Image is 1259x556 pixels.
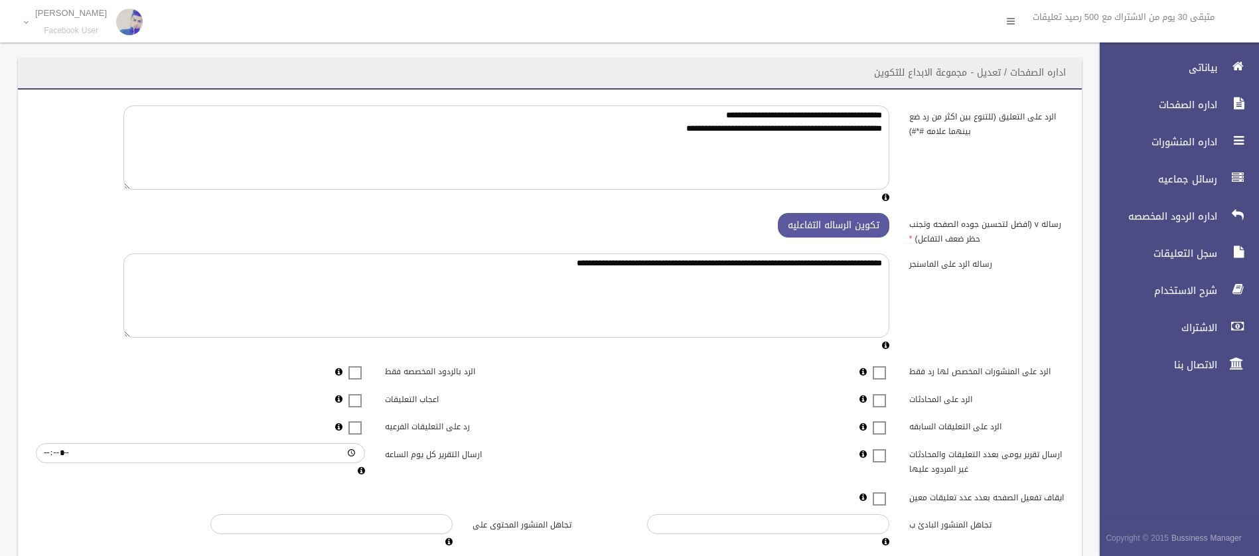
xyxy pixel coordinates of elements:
[1088,321,1221,334] span: الاشتراك
[899,105,1074,139] label: الرد على التعليق (للتنوع بين اكثر من رد ضع بينهما علامه #*#)
[899,514,1074,533] label: تجاهل المنشور البادئ ب
[1088,90,1259,119] a: اداره الصفحات
[1088,313,1259,342] a: الاشتراك
[899,253,1074,272] label: رساله الرد على الماسنجر
[35,8,107,18] p: [PERSON_NAME]
[1088,247,1221,260] span: سجل التعليقات
[375,388,550,407] label: اعجاب التعليقات
[1088,284,1221,297] span: شرح الاستخدام
[899,486,1074,505] label: ايقاف تفعيل الصفحه بعدد عدد تعليقات معين
[1106,531,1169,545] span: Copyright © 2015
[1088,53,1259,82] a: بياناتى
[1088,165,1259,194] a: رسائل جماعيه
[1088,358,1221,372] span: الاتصال بنا
[899,443,1074,476] label: ارسال تقرير يومى بعدد التعليقات والمحادثات غير المردود عليها
[1088,276,1259,305] a: شرح الاستخدام
[899,388,1074,407] label: الرد على المحادثات
[1088,98,1221,111] span: اداره الصفحات
[899,213,1074,246] label: رساله v (افضل لتحسين جوده الصفحه وتجنب حظر ضعف التفاعل)
[858,60,1082,86] header: اداره الصفحات / تعديل - مجموعة الابداع للتكوين
[463,514,637,533] label: تجاهل المنشور المحتوى على
[35,26,107,36] small: Facebook User
[1088,61,1221,74] span: بياناتى
[778,213,889,238] button: تكوين الرساله التفاعليه
[1171,531,1242,545] strong: Bussiness Manager
[1088,127,1259,157] a: اداره المنشورات
[375,416,550,435] label: رد على التعليقات الفرعيه
[1088,239,1259,268] a: سجل التعليقات
[375,361,550,380] label: الرد بالردود المخصصه فقط
[375,443,550,462] label: ارسال التقرير كل يوم الساعه
[1088,173,1221,186] span: رسائل جماعيه
[1088,202,1259,231] a: اداره الردود المخصصه
[1088,135,1221,149] span: اداره المنشورات
[1088,350,1259,380] a: الاتصال بنا
[899,361,1074,380] label: الرد على المنشورات المخصص لها رد فقط
[1088,210,1221,223] span: اداره الردود المخصصه
[899,416,1074,435] label: الرد على التعليقات السابقه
